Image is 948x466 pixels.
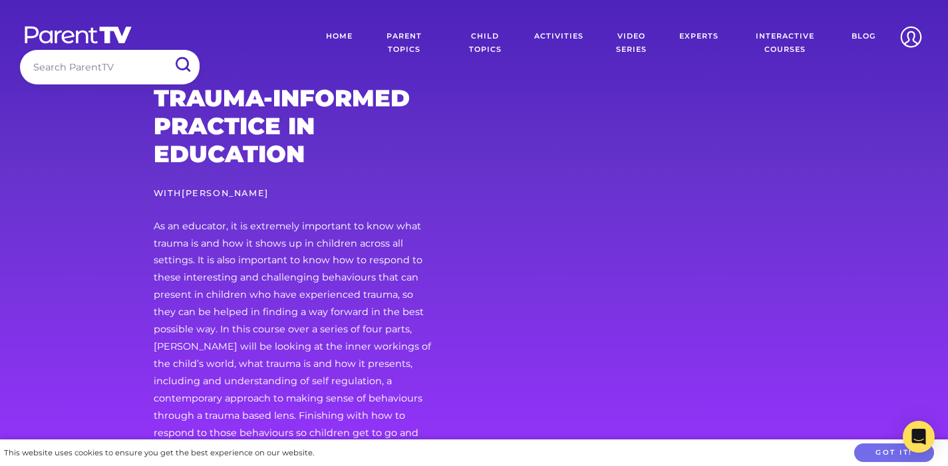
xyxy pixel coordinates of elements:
[446,20,524,66] a: Child Topics
[669,20,728,66] a: Experts
[165,50,200,80] input: Submit
[154,84,432,169] h2: Trauma-Informed Practice in Education
[894,20,928,54] img: Account
[20,50,200,84] input: Search ParentTV
[182,188,269,198] a: [PERSON_NAME]
[23,25,133,45] img: parenttv-logo-white.4c85aaf.svg
[854,443,934,463] button: Got it!
[903,421,935,453] div: Open Intercom Messenger
[4,446,314,460] div: This website uses cookies to ensure you get the best experience on our website.
[154,218,432,459] p: As an educator, it is extremely important to know what trauma is and how it shows up in children ...
[316,20,363,66] a: Home
[593,20,669,66] a: Video Series
[154,188,269,198] small: With
[728,20,842,66] a: Interactive Courses
[363,20,447,66] a: Parent Topics
[524,20,593,66] a: Activities
[842,20,885,66] a: Blog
